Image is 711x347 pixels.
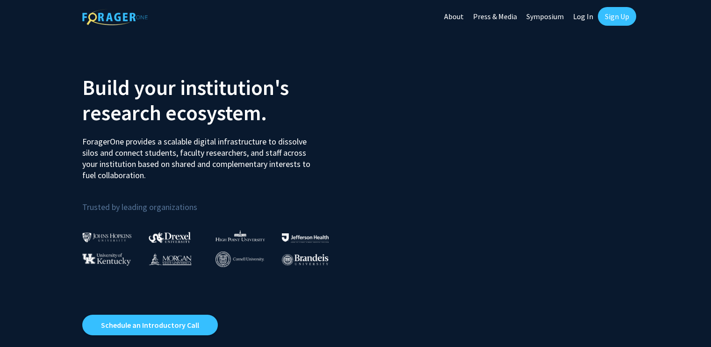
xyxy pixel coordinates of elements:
[149,253,192,265] img: Morgan State University
[82,75,349,125] h2: Build your institution's research ecosystem.
[82,315,218,335] a: Opens in a new tab
[82,188,349,214] p: Trusted by leading organizations
[82,232,132,242] img: Johns Hopkins University
[282,233,329,242] img: Thomas Jefferson University
[82,129,317,181] p: ForagerOne provides a scalable digital infrastructure to dissolve silos and connect students, fac...
[215,230,265,241] img: High Point University
[82,253,131,266] img: University of Kentucky
[82,9,148,25] img: ForagerOne Logo
[598,7,636,26] a: Sign Up
[149,232,191,243] img: Drexel University
[215,252,264,267] img: Cornell University
[282,254,329,266] img: Brandeis University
